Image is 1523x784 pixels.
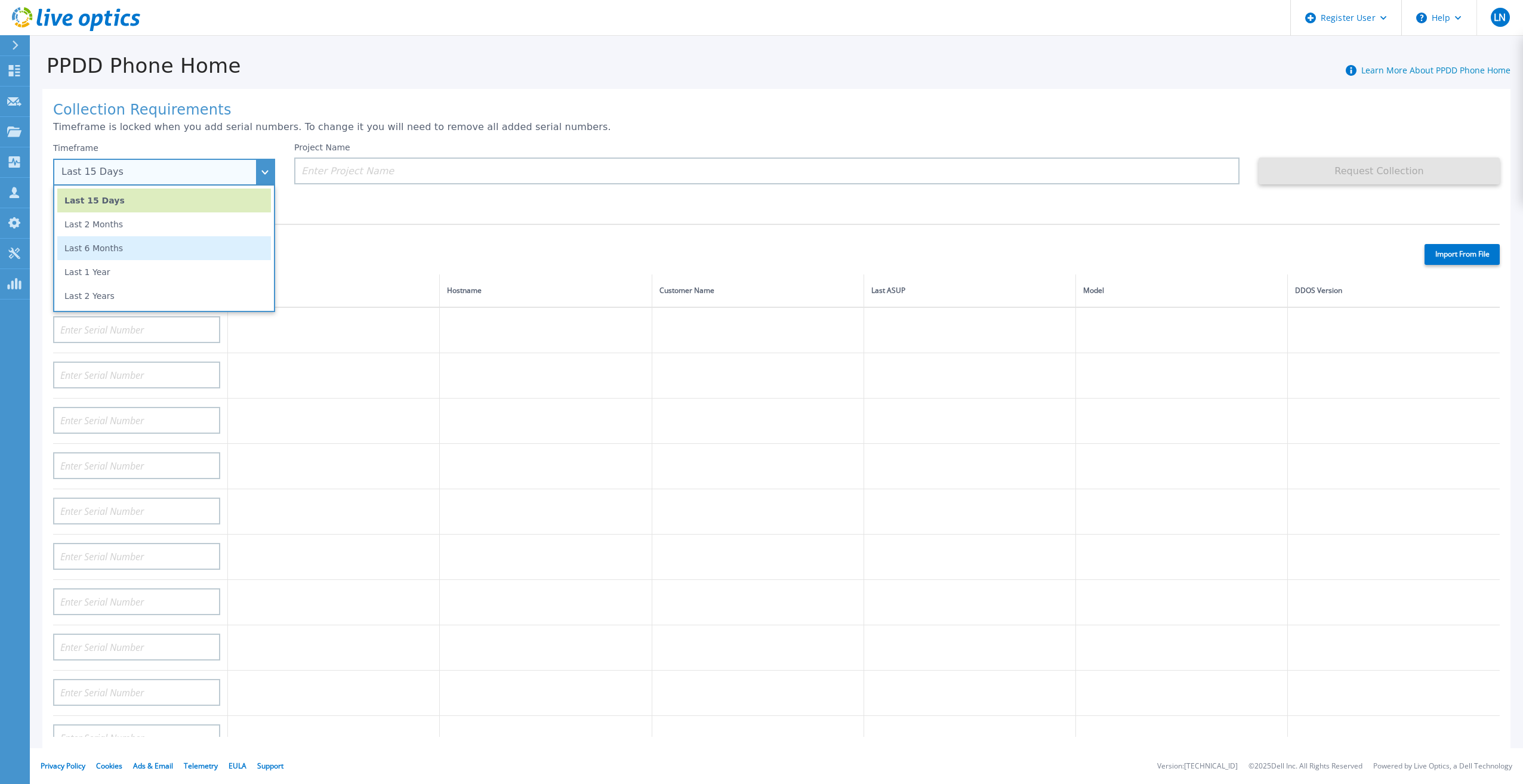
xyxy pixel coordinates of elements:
a: Telemetry [184,761,218,771]
input: Enter Serial Number [53,543,220,570]
a: Privacy Policy [41,761,85,771]
li: Last 1 Year [57,260,271,284]
input: Enter Serial Number [53,724,220,751]
input: Enter Serial Number [53,679,220,706]
a: Cookies [96,761,122,771]
th: Hostname [440,274,652,307]
a: EULA [229,761,246,771]
input: Enter Serial Number [53,452,220,479]
a: Learn More About PPDD Phone Home [1361,64,1510,76]
input: Enter Project Name [294,158,1240,184]
input: Enter Serial Number [53,362,220,388]
input: Enter Serial Number [53,634,220,660]
input: Enter Serial Number [53,498,220,524]
th: DDOS Version [1288,274,1500,307]
li: Version: [TECHNICAL_ID] [1157,763,1238,770]
li: Powered by Live Optics, a Dell Technology [1373,763,1512,770]
li: Last 15 Days [57,189,271,212]
th: Last ASUP [864,274,1075,307]
li: Last 2 Months [57,212,271,236]
label: Timeframe [53,143,98,153]
label: Project Name [294,143,350,152]
p: Timeframe is locked when you add serial numbers. To change it you will need to remove all added s... [53,122,1500,132]
th: Status [228,274,440,307]
input: Enter Serial Number [53,407,220,434]
input: Enter Serial Number [53,588,220,615]
th: Model [1076,274,1288,307]
li: © 2025 Dell Inc. All Rights Reserved [1248,763,1362,770]
h1: Collection Requirements [53,102,1500,119]
h1: PPDD Phone Home [30,54,241,78]
li: Last 6 Months [57,236,271,260]
div: Last 15 Days [61,166,254,177]
label: Import From File [1425,244,1500,265]
span: LN [1494,13,1506,22]
p: 0 of 20 (max) serial numbers are added. [53,254,1404,265]
h1: Serial Numbers [53,234,1404,251]
input: Enter Serial Number [53,316,220,343]
a: Support [257,761,283,771]
a: Ads & Email [133,761,173,771]
th: Customer Name [652,274,864,307]
button: Request Collection [1259,158,1500,184]
li: Last 2 Years [57,284,271,308]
